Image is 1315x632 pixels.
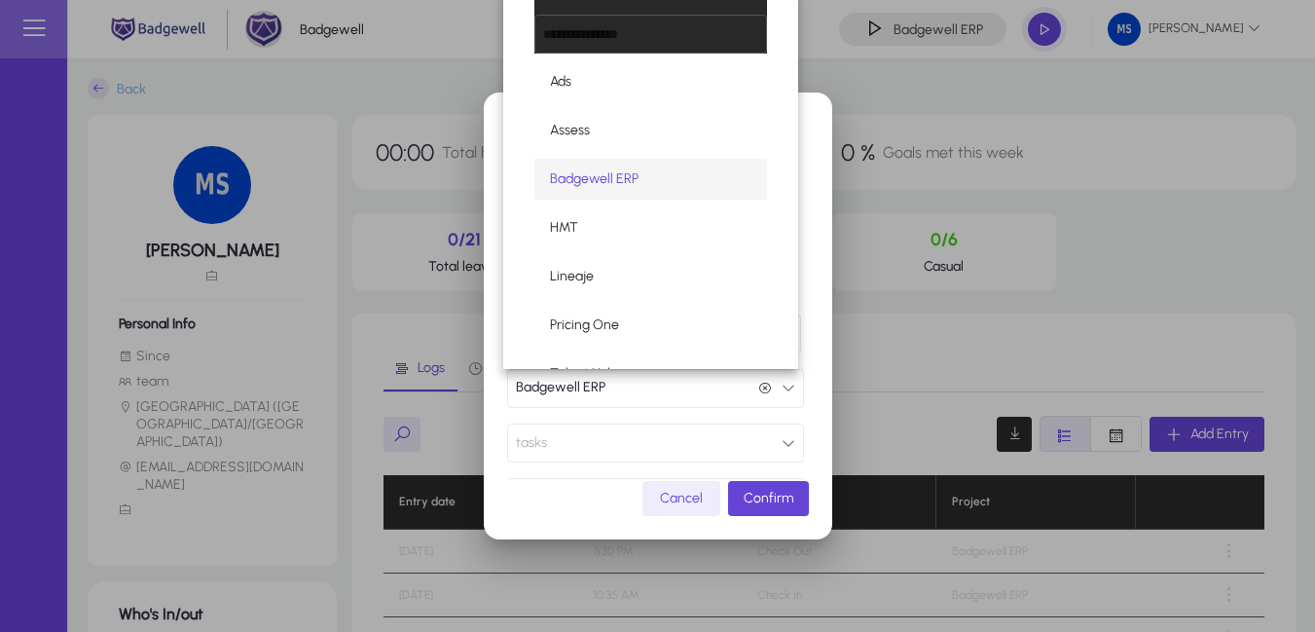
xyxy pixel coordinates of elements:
mat-option: Assess [534,110,767,151]
span: Lineaje [550,265,594,288]
span: Ads [550,70,571,93]
mat-option: Talent Hub [534,353,767,394]
mat-option: Badgewell ERP [534,159,767,200]
span: Pricing One [550,314,619,337]
span: Talent Hub [550,362,615,386]
span: HMT [550,216,578,240]
mat-option: Pricing One [534,305,767,346]
input: dropdown search [534,15,767,54]
span: Badgewell ERP [550,167,639,191]
mat-option: HMT [534,207,767,248]
mat-option: Lineaje [534,256,767,297]
span: Assess [550,119,590,142]
mat-option: Ads [534,61,767,102]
